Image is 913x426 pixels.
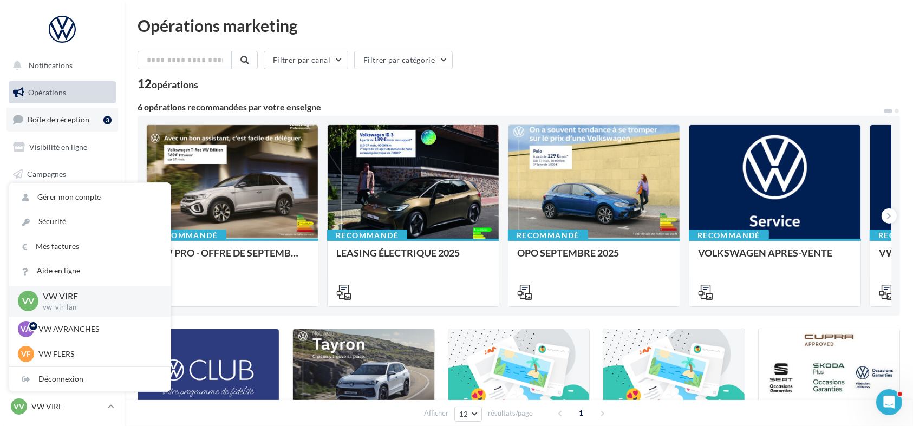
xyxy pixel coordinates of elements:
span: VA [21,324,31,335]
button: Filtrer par canal [264,51,348,69]
div: opérations [152,80,198,89]
div: 3 [103,116,112,124]
a: Sécurité [9,209,171,234]
a: Mes factures [9,234,171,259]
span: Notifications [29,61,73,70]
div: Opérations marketing [138,17,900,34]
p: vw-vir-lan [43,303,153,312]
span: Visibilité en ligne [29,142,87,152]
a: Aide en ligne [9,259,171,283]
a: Gérer mon compte [9,185,171,209]
a: Médiathèque [6,217,118,239]
a: Campagnes DataOnDemand [6,306,118,338]
div: Recommandé [327,230,407,241]
p: VW VIRE [31,401,103,412]
iframe: Intercom live chat [876,389,902,415]
div: Recommandé [146,230,226,241]
span: Opérations [28,88,66,97]
a: Contacts [6,189,118,212]
a: PLV et print personnalisable [6,270,118,302]
div: 12 [138,78,198,90]
div: OPO SEPTEMBRE 2025 [517,247,671,269]
div: VW PRO - OFFRE DE SEPTEMBRE 25 [155,247,309,269]
a: Opérations [6,81,118,104]
span: Campagnes [27,169,66,178]
button: Filtrer par catégorie [354,51,453,69]
p: VW AVRANCHES [38,324,158,335]
a: Calendrier [6,244,118,266]
span: Afficher [424,408,448,418]
a: Boîte de réception3 [6,108,118,131]
div: VOLKSWAGEN APRES-VENTE [698,247,852,269]
p: VW FLERS [38,349,158,359]
button: Notifications [6,54,114,77]
p: VW VIRE [43,290,153,303]
a: VV VW VIRE [9,396,116,417]
div: Recommandé [508,230,588,241]
a: Campagnes [6,163,118,186]
span: résultats/page [488,408,533,418]
a: Visibilité en ligne [6,136,118,159]
div: 6 opérations recommandées par votre enseigne [138,103,883,112]
span: VV [22,295,34,307]
span: VV [14,401,24,412]
span: 12 [459,410,468,418]
span: 1 [573,404,590,422]
span: VF [21,349,31,359]
div: LEASING ÉLECTRIQUE 2025 [336,247,490,269]
div: Déconnexion [9,367,171,391]
div: Recommandé [689,230,769,241]
button: 12 [454,407,482,422]
span: Boîte de réception [28,115,89,124]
